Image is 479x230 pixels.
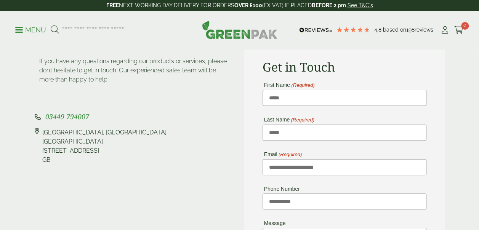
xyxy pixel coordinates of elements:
a: 03449 794007 [45,113,89,121]
span: (Required) [291,83,315,88]
i: My Account [440,26,450,34]
strong: BEFORE 2 pm [312,2,346,8]
span: 03449 794007 [45,112,89,121]
label: Phone Number [263,186,300,192]
span: 0 [461,22,469,30]
span: (Required) [290,117,314,123]
p: Menu [15,26,46,35]
label: Email [263,152,302,157]
a: 0 [454,24,464,36]
label: First Name [263,82,315,88]
span: 4.8 [374,27,383,33]
i: Cart [454,26,464,34]
p: If you have any questions regarding our products or services, please don’t hesitate to get in tou... [39,57,231,84]
img: GreenPak Supplies [202,21,277,39]
div: [GEOGRAPHIC_DATA], [GEOGRAPHIC_DATA] [GEOGRAPHIC_DATA] [STREET_ADDRESS] GB [42,128,167,165]
img: REVIEWS.io [299,27,332,33]
span: 198 [406,27,415,33]
span: reviews [415,27,433,33]
strong: FREE [106,2,119,8]
a: Menu [15,26,46,33]
span: Based on [383,27,406,33]
span: (Required) [278,152,302,157]
label: Last Name [263,117,314,123]
a: See T&C's [348,2,373,8]
strong: OVER £100 [234,2,262,8]
h2: Get in Touch [263,60,426,74]
label: Message [263,220,286,226]
div: 4.79 Stars [336,26,370,33]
